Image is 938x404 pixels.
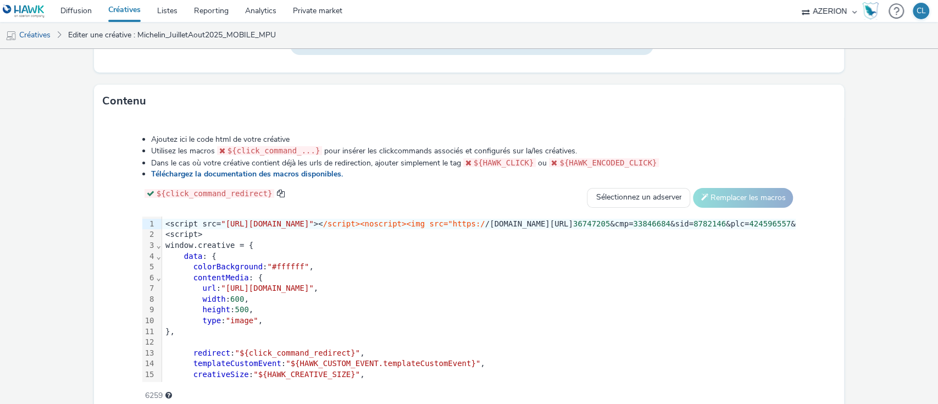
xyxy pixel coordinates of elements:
img: undefined Logo [3,4,45,18]
div: 15 [142,369,156,380]
span: "[URL][DOMAIN_NAME]" [221,219,314,228]
div: 13 [142,348,156,359]
span: type [202,316,221,325]
span: Fold line [156,252,162,261]
div: Longueur maximale conseillée 3000 caractères. [165,390,172,401]
div: 8 [142,294,156,305]
span: colorBackground [193,262,263,271]
a: Hawk Academy [862,2,883,20]
div: CL [917,3,926,19]
div: 14 [142,358,156,369]
span: "[URL][DOMAIN_NAME]" [221,284,314,292]
span: 6259 [145,390,163,401]
div: 3 [142,240,156,251]
img: mobile [5,30,16,41]
span: 600 [230,295,244,303]
span: templateCustomEvent [193,359,281,368]
span: ${click_command_...} [227,146,320,155]
span: 33846684 [633,219,670,228]
span: Fold line [156,273,162,282]
span: "${HAWK_SITE_OR_APP}" [240,381,337,390]
div: 2 [142,229,156,240]
span: appOrSite [193,381,235,390]
div: 9 [142,305,156,316]
span: "image" [226,316,258,325]
span: "${click_command_redirect}" [235,348,360,357]
span: ${HAWK_ENCODED_CLICK} [559,158,657,167]
span: 36747205 [573,219,610,228]
span: url [202,284,216,292]
div: 5 [142,262,156,273]
button: Remplacer les macros [693,188,793,208]
span: ${HAWK_CLICK} [474,158,534,167]
div: 7 [142,283,156,294]
div: 10 [142,316,156,326]
span: /script><noscript><img src="https:/ [323,219,485,228]
div: 6 [142,273,156,284]
span: 8782146 [693,219,726,228]
div: 4 [142,251,156,262]
a: Téléchargez la documentation des macros disponibles. [151,169,347,179]
li: Utilisez les macros pour insérer les clickcommands associés et configurés sur la/les créatives. [151,145,796,157]
h3: Contenu [102,93,146,109]
span: ${click_command_redirect} [157,189,273,198]
div: 16 [142,380,156,391]
div: 12 [142,337,156,348]
span: copy to clipboard [276,190,284,197]
span: creativeSize [193,370,249,379]
span: contentMedia [193,273,249,282]
span: 424596557 [749,219,791,228]
span: height [202,305,230,314]
a: Editer une créative : Michelin_JuilletAout2025_MOBILE_MPU [63,22,281,48]
img: Hawk Academy [862,2,879,20]
span: data [184,252,203,261]
div: 11 [142,326,156,337]
span: "${HAWK_CUSTOM_EVENT.templateCustomEvent}" [286,359,480,368]
span: "${HAWK_CREATIVE_SIZE}" [253,370,360,379]
span: Fold line [156,241,162,250]
div: 1 [142,219,156,230]
span: redirect [193,348,230,357]
li: Dans le cas où votre créative contient déjà les urls de redirection, ajouter simplement le tag ou [151,157,796,169]
span: width [202,295,225,303]
span: 500 [235,305,248,314]
span: "#ffffff" [267,262,309,271]
li: Ajoutez ici le code html de votre créative [151,134,796,145]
